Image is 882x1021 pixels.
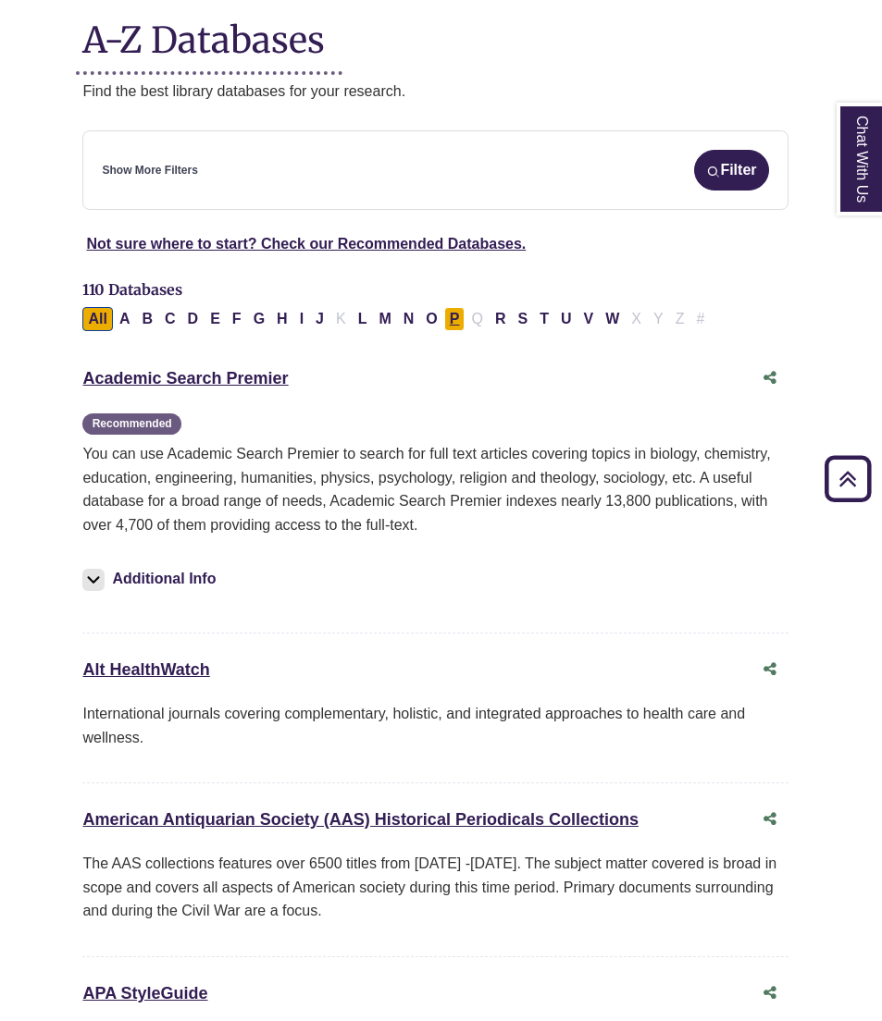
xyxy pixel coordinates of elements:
button: Filter Results E [205,307,226,331]
button: Filter Results J [310,307,329,331]
button: Filter Results G [248,307,270,331]
p: International journals covering complementary, holistic, and integrated approaches to health care... [82,702,788,749]
a: APA StyleGuide [82,984,207,1003]
h1: A-Z Databases [82,5,788,61]
button: Filter Results C [159,307,181,331]
p: The AAS collections features over 6500 titles from [DATE] -[DATE]. The subject matter covered is ... [82,852,788,923]
a: Alt HealthWatch [82,660,209,679]
p: You can use Academic Search Premier to search for full text articles covering topics in biology, ... [82,442,788,536]
button: Filter Results S [512,307,533,331]
button: All [82,307,112,331]
button: Share this database [752,361,789,396]
button: Filter Results L [353,307,373,331]
span: Recommended [82,413,180,435]
button: Filter Results H [271,307,293,331]
button: Filter Results U [555,307,578,331]
span: 110 Databases [82,280,182,299]
a: Not sure where to start? Check our Recommended Databases. [86,236,526,252]
button: Filter Results A [114,307,136,331]
a: Back to Top [818,466,877,491]
button: Filter Results T [534,307,554,331]
button: Filter Results D [182,307,205,331]
button: Filter Results P [444,307,466,331]
button: Filter Results R [490,307,512,331]
div: Alpha-list to filter by first letter of database name [82,311,712,326]
button: Filter Results B [136,307,158,331]
button: Filter Results V [578,307,600,331]
button: Filter [694,150,768,191]
button: Filter Results O [420,307,442,331]
button: Share this database [752,976,789,1011]
button: Filter Results M [373,307,396,331]
p: Find the best library databases for your research. [82,80,788,104]
button: Filter Results W [600,307,625,331]
button: Filter Results F [227,307,247,331]
button: Additional Info [82,566,221,592]
a: Show More Filters [102,162,197,179]
button: Share this database [752,652,789,687]
a: American Antiquarian Society (AAS) Historical Periodicals Collections [82,810,639,829]
button: Share this database [752,802,789,837]
a: Academic Search Premier [82,369,288,387]
button: Filter Results I [294,307,309,331]
button: Filter Results N [398,307,420,331]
